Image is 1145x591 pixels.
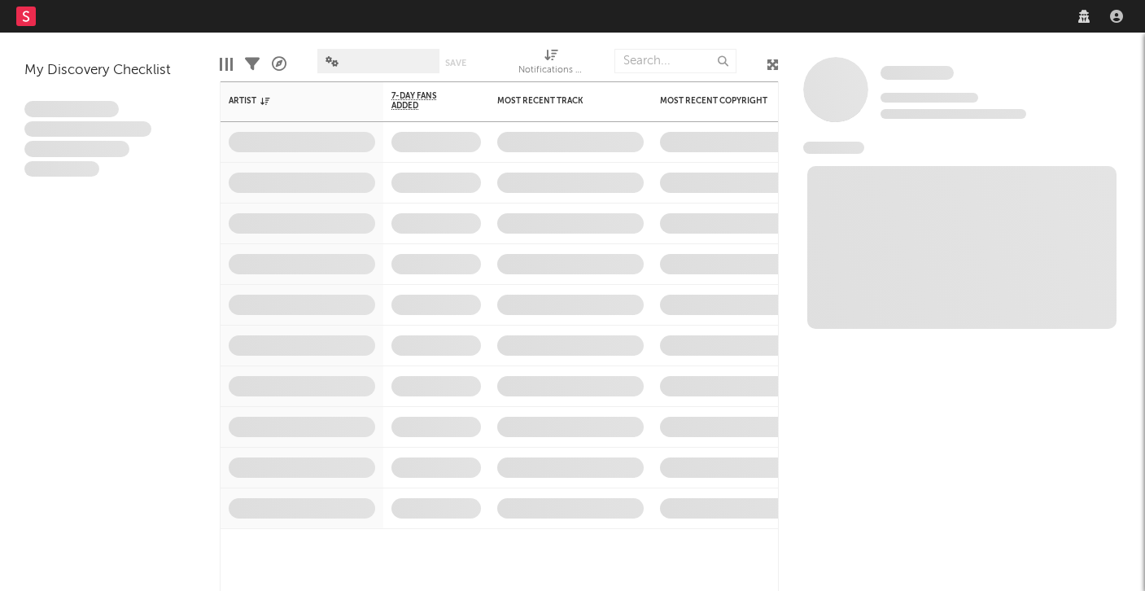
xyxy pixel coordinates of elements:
div: Edit Columns [220,41,233,88]
div: Notifications (Artist) [518,41,583,88]
div: Most Recent Copyright [660,96,782,106]
input: Search... [614,49,736,73]
span: 7-Day Fans Added [391,91,457,111]
span: News Feed [803,142,864,154]
span: Lorem ipsum dolor [24,101,119,117]
span: Integer aliquet in purus et [24,121,151,138]
div: Notifications (Artist) [518,61,583,81]
span: Some Artist [881,66,954,80]
div: My Discovery Checklist [24,61,195,81]
span: Tracking Since: [DATE] [881,93,978,103]
button: Save [445,59,466,68]
span: 0 fans last week [881,109,1026,119]
div: Most Recent Track [497,96,619,106]
span: Aliquam viverra [24,161,99,177]
a: Some Artist [881,65,954,81]
div: Filters [245,41,260,88]
span: Praesent ac interdum [24,141,129,157]
div: A&R Pipeline [272,41,286,88]
div: Artist [229,96,351,106]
